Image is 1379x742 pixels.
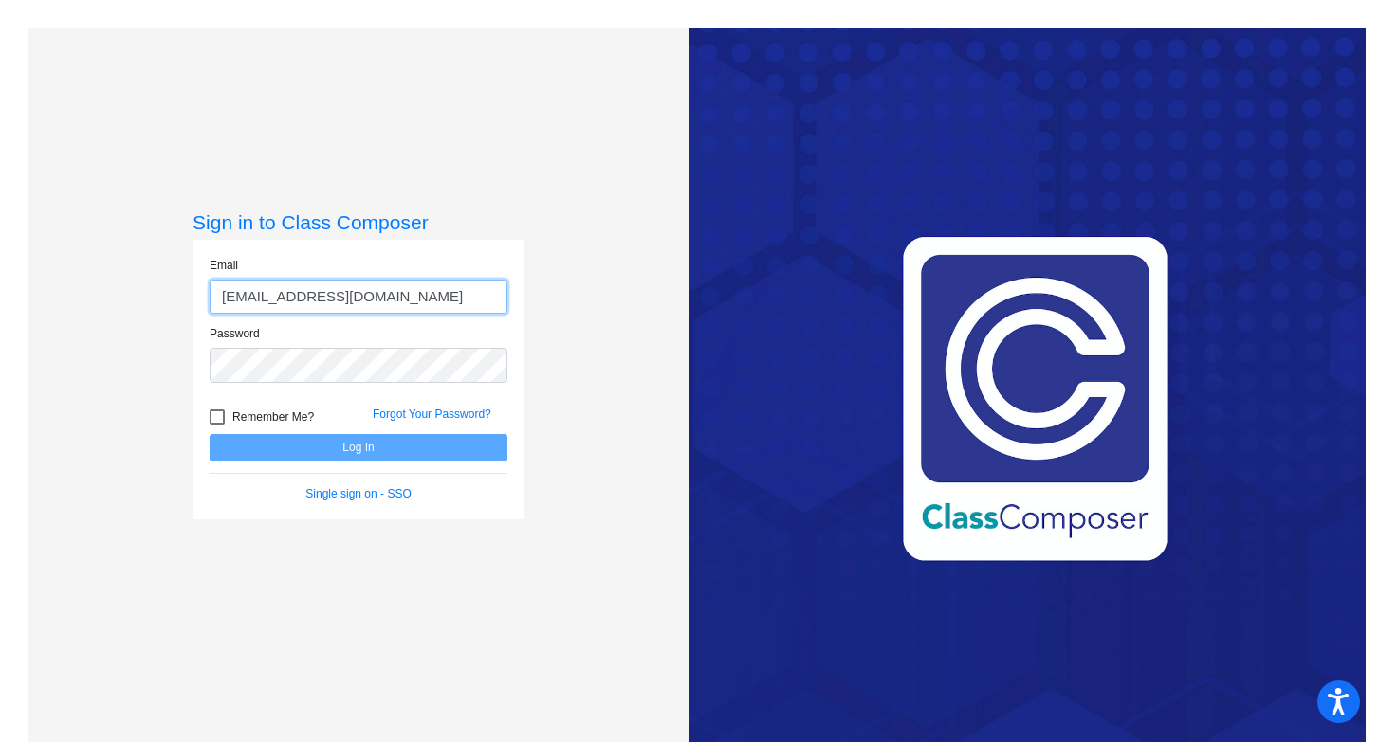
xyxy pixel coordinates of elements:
span: Remember Me? [232,406,314,428]
a: Forgot Your Password? [373,407,491,421]
label: Password [210,325,260,342]
button: Log In [210,434,507,461]
h3: Sign in to Class Composer [193,210,524,234]
a: Single sign on - SSO [305,487,411,500]
label: Email [210,257,238,274]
